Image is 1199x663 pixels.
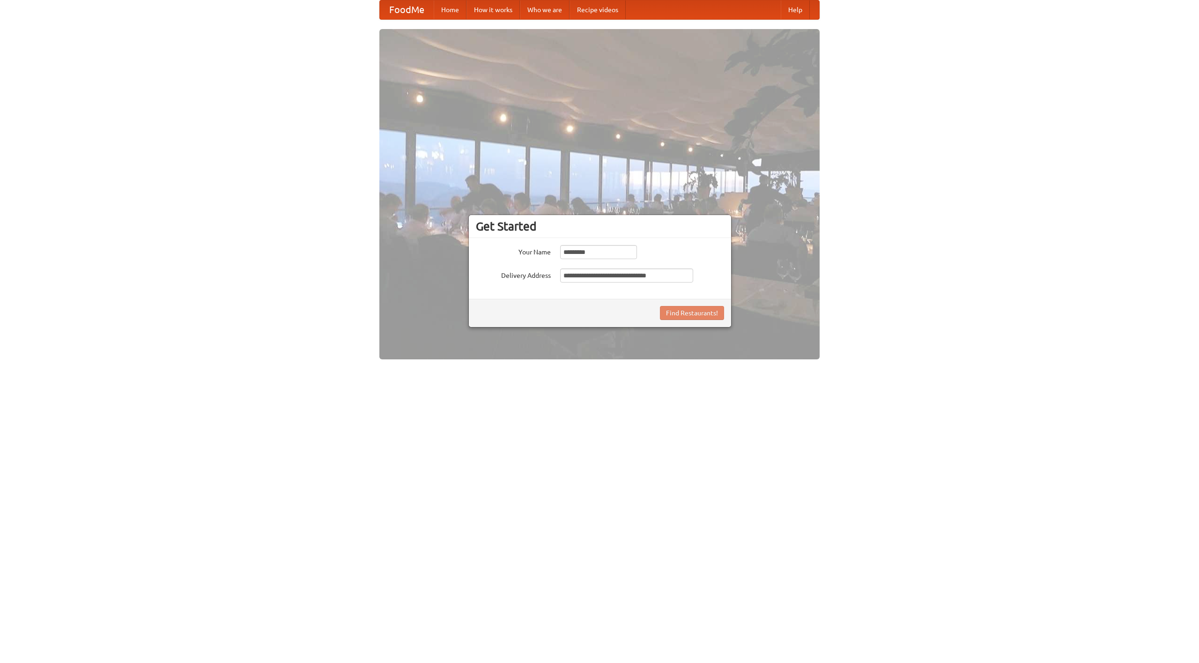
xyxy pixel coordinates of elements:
label: Delivery Address [476,268,551,280]
a: FoodMe [380,0,434,19]
label: Your Name [476,245,551,257]
a: Who we are [520,0,570,19]
button: Find Restaurants! [660,306,724,320]
a: Home [434,0,466,19]
a: Recipe videos [570,0,626,19]
h3: Get Started [476,219,724,233]
a: How it works [466,0,520,19]
a: Help [781,0,810,19]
